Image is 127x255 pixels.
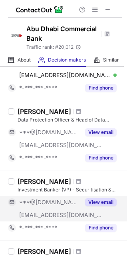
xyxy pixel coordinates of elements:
[85,224,117,232] button: Reveal Button
[16,5,64,14] img: ContactOut v5.3.10
[18,177,71,185] div: [PERSON_NAME]
[48,57,86,63] span: Decision makers
[18,57,31,63] span: About
[18,116,122,124] div: Data Protection Officer & Head of Data Privacy
[26,44,73,50] span: Traffic rank: # 20,012
[19,211,102,219] span: [EMAIL_ADDRESS][DOMAIN_NAME]
[8,28,24,44] img: 6f4a186f723aa6bf9c988d53e5922825
[18,186,122,193] div: Investment Banker (VP) - Securitisation & Fund Finance
[85,128,117,136] button: Reveal Button
[103,57,119,63] span: Similar
[85,198,117,206] button: Reveal Button
[85,154,117,162] button: Reveal Button
[19,199,80,206] span: ***@[DOMAIN_NAME]
[85,84,117,92] button: Reveal Button
[26,24,98,43] h1: Abu Dhabi Commercial Bank
[19,141,102,149] span: [EMAIL_ADDRESS][DOMAIN_NAME]
[18,108,71,116] div: [PERSON_NAME]
[19,72,111,79] span: [EMAIL_ADDRESS][DOMAIN_NAME]
[19,129,80,136] span: ***@[DOMAIN_NAME]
